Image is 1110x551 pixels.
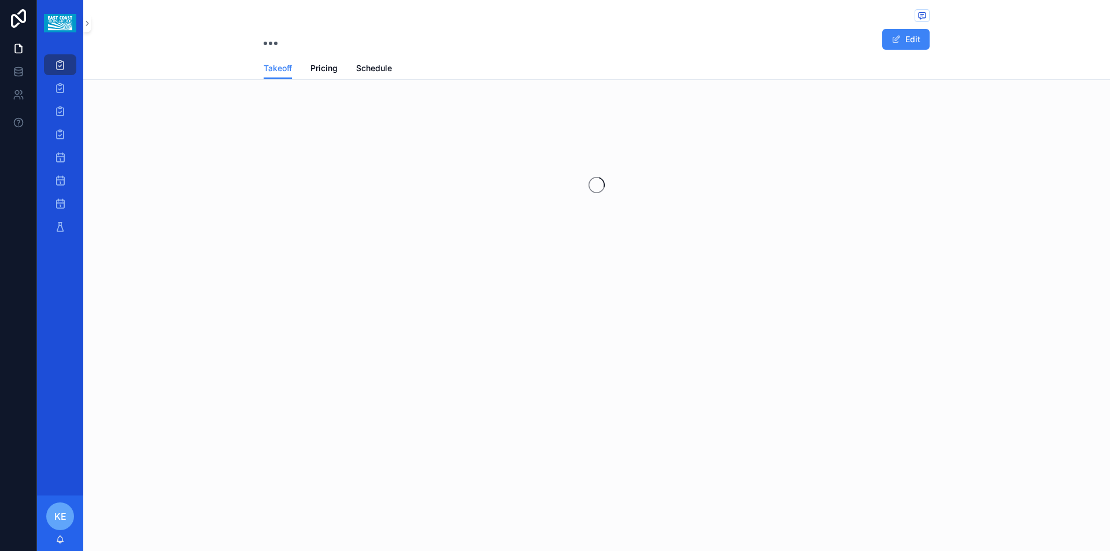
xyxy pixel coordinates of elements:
[882,29,930,50] button: Edit
[264,58,292,80] a: Takeoff
[264,62,292,74] span: Takeoff
[54,509,66,523] span: KE
[37,46,83,252] div: scrollable content
[356,62,392,74] span: Schedule
[310,62,338,74] span: Pricing
[310,58,338,81] a: Pricing
[356,58,392,81] a: Schedule
[44,14,76,32] img: App logo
